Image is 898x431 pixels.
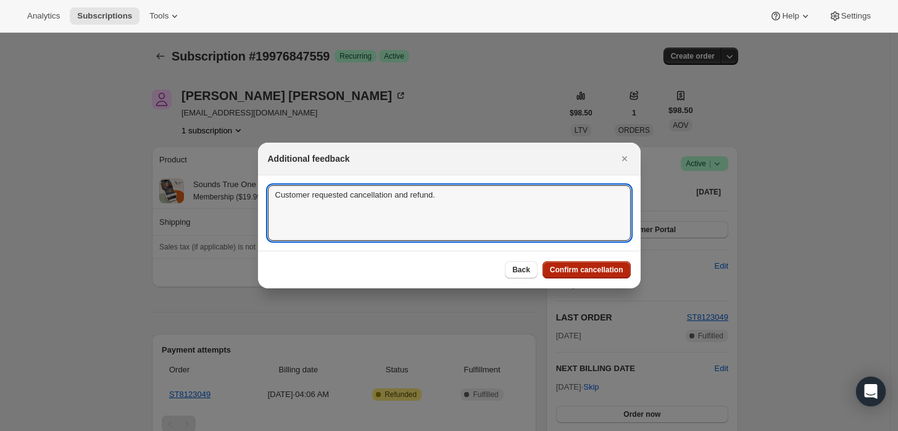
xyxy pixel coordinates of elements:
[20,7,67,25] button: Analytics
[268,153,350,165] h2: Additional feedback
[268,185,631,241] textarea: Customer requested cancellation and refund.
[543,261,631,278] button: Confirm cancellation
[505,261,538,278] button: Back
[782,11,799,21] span: Help
[550,265,623,275] span: Confirm cancellation
[841,11,871,21] span: Settings
[616,150,633,167] button: Close
[762,7,818,25] button: Help
[27,11,60,21] span: Analytics
[70,7,139,25] button: Subscriptions
[149,11,168,21] span: Tools
[512,265,530,275] span: Back
[77,11,132,21] span: Subscriptions
[856,377,886,406] div: Open Intercom Messenger
[821,7,878,25] button: Settings
[142,7,188,25] button: Tools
